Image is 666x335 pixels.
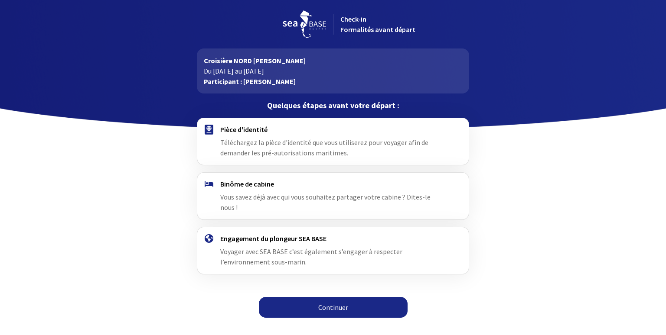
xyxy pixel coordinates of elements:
[220,180,445,188] h4: Binôme de cabine
[205,181,213,187] img: binome.svg
[197,100,469,111] p: Quelques étapes avant votre départ :
[220,234,445,243] h4: Engagement du plongeur SEA BASE
[259,297,408,318] a: Continuer
[204,66,462,76] p: Du [DATE] au [DATE]
[204,55,462,66] p: Croisière NORD [PERSON_NAME]
[204,76,462,87] p: Participant : [PERSON_NAME]
[283,10,326,38] img: logo_seabase.svg
[220,193,431,212] span: Vous savez déjà avec qui vous souhaitez partager votre cabine ? Dites-le nous !
[205,125,213,135] img: passport.svg
[205,234,213,243] img: engagement.svg
[220,247,402,266] span: Voyager avec SEA BASE c’est également s’engager à respecter l’environnement sous-marin.
[220,125,445,134] h4: Pièce d'identité
[220,138,428,157] span: Téléchargez la pièce d'identité que vous utiliserez pour voyager afin de demander les pré-autoris...
[340,15,415,34] span: Check-in Formalités avant départ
